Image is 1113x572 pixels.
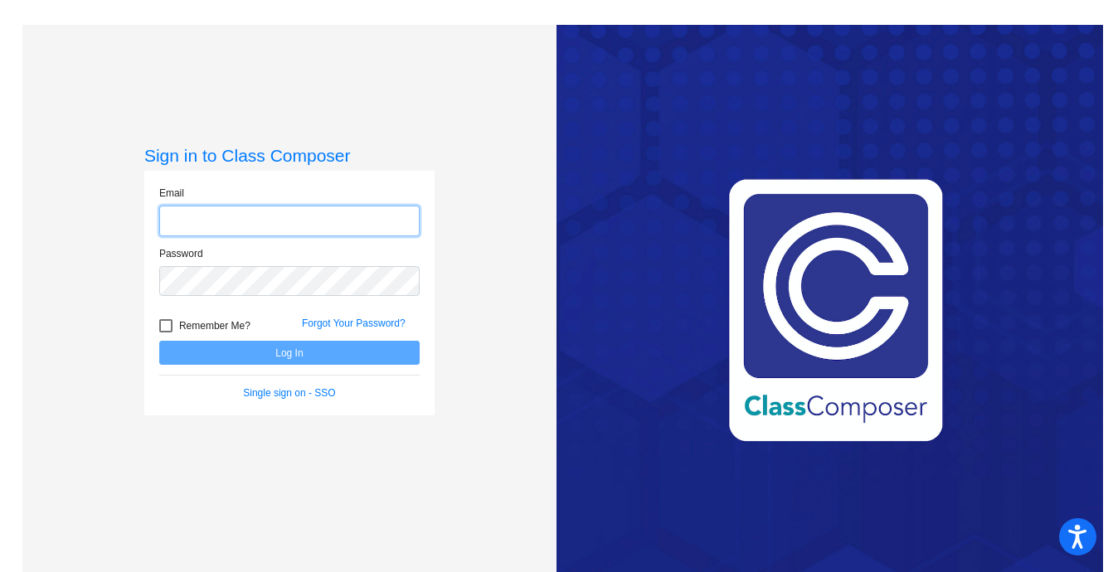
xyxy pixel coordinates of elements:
[159,246,203,261] label: Password
[243,387,335,399] a: Single sign on - SSO
[144,145,435,166] h3: Sign in to Class Composer
[179,316,250,336] span: Remember Me?
[159,341,420,365] button: Log In
[302,318,406,329] a: Forgot Your Password?
[159,186,184,201] label: Email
